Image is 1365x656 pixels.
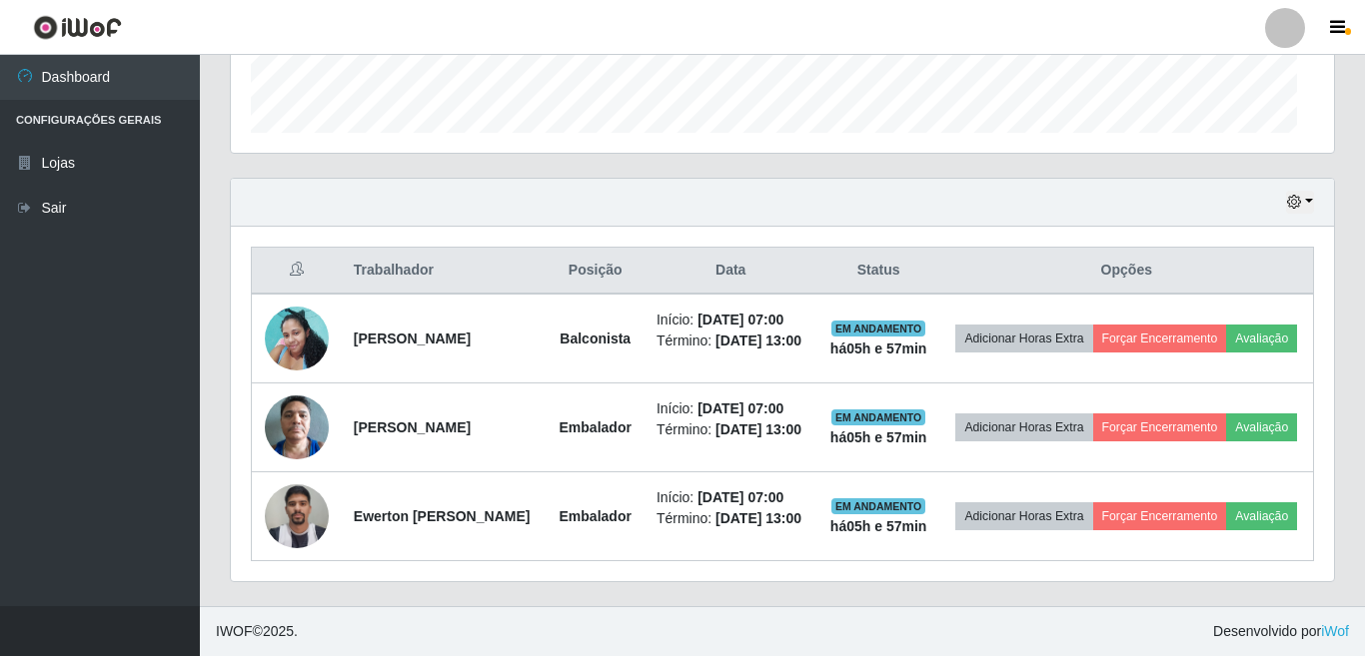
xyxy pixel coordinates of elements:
span: EM ANDAMENTO [831,498,926,514]
time: [DATE] 13:00 [715,510,801,526]
button: Forçar Encerramento [1093,413,1227,441]
span: IWOF [216,623,253,639]
a: iWof [1321,623,1349,639]
strong: Balconista [560,330,631,346]
th: Posição [547,248,645,295]
li: Término: [657,508,805,529]
button: Forçar Encerramento [1093,502,1227,530]
span: © 2025 . [216,621,298,642]
time: [DATE] 13:00 [715,421,801,437]
strong: [PERSON_NAME] [354,330,471,346]
strong: há 05 h e 57 min [830,429,927,445]
button: Adicionar Horas Extra [955,325,1092,352]
li: Término: [657,419,805,440]
strong: há 05 h e 57 min [830,518,927,534]
button: Avaliação [1226,325,1297,352]
button: Avaliação [1226,413,1297,441]
li: Término: [657,330,805,351]
strong: [PERSON_NAME] [354,419,471,435]
img: 1720641166740.jpeg [265,384,329,469]
img: 1737237612855.jpeg [265,296,329,380]
img: 1757439574597.jpeg [265,473,329,558]
span: EM ANDAMENTO [831,409,926,425]
th: Trabalhador [342,248,547,295]
strong: Ewerton [PERSON_NAME] [354,508,531,524]
span: Desenvolvido por [1213,621,1349,642]
time: [DATE] 07:00 [697,489,783,505]
th: Opções [940,248,1314,295]
th: Status [817,248,940,295]
button: Forçar Encerramento [1093,325,1227,352]
button: Adicionar Horas Extra [955,502,1092,530]
time: [DATE] 07:00 [697,400,783,416]
button: Avaliação [1226,502,1297,530]
strong: há 05 h e 57 min [830,340,927,356]
li: Início: [657,310,805,330]
strong: Embalador [560,508,632,524]
th: Data [645,248,817,295]
strong: Embalador [560,419,632,435]
span: EM ANDAMENTO [831,321,926,336]
img: CoreUI Logo [33,15,122,40]
li: Início: [657,487,805,508]
time: [DATE] 07:00 [697,312,783,328]
li: Início: [657,398,805,419]
time: [DATE] 13:00 [715,332,801,348]
button: Adicionar Horas Extra [955,413,1092,441]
